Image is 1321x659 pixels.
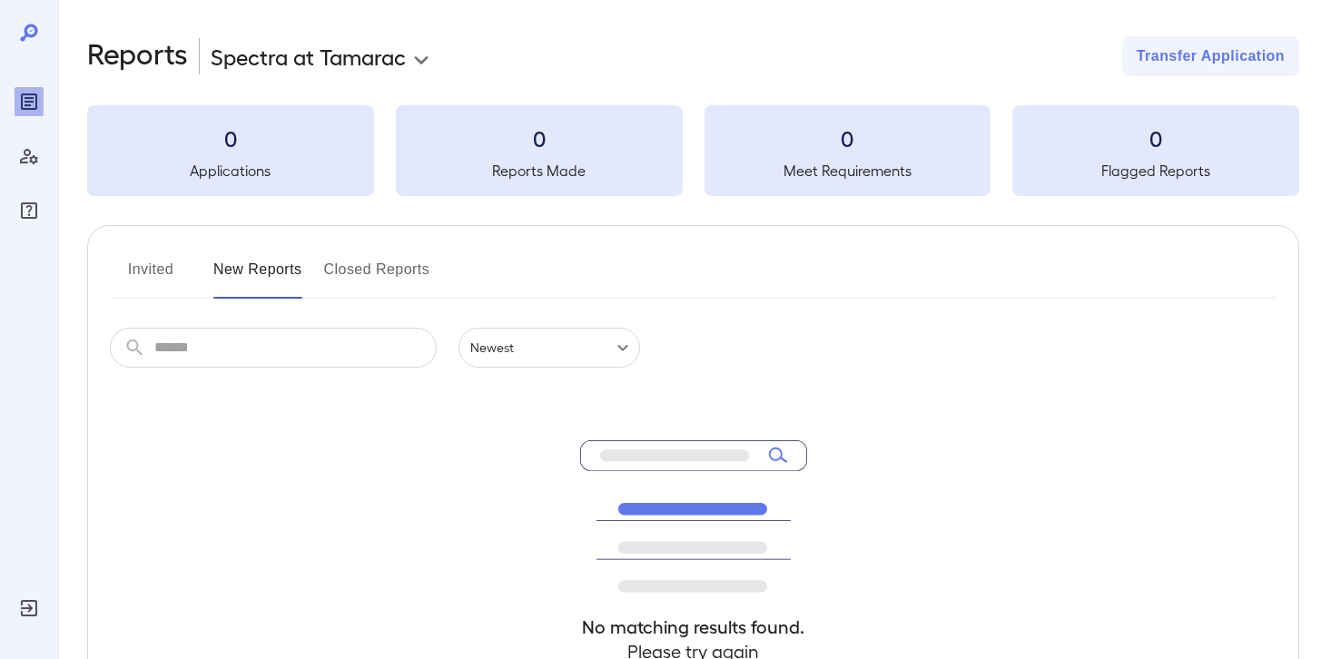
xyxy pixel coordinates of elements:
h3: 0 [705,123,991,152]
button: New Reports [213,255,302,299]
h5: Meet Requirements [705,160,991,182]
summary: 0Applications0Reports Made0Meet Requirements0Flagged Reports [87,105,1299,196]
h3: 0 [1012,123,1299,152]
div: Log Out [15,594,44,623]
div: Reports [15,87,44,116]
h5: Reports Made [396,160,683,182]
h5: Applications [87,160,374,182]
div: Manage Users [15,142,44,171]
h3: 0 [396,123,683,152]
div: FAQ [15,196,44,225]
button: Closed Reports [324,255,430,299]
h2: Reports [87,36,188,76]
h5: Flagged Reports [1012,160,1299,182]
p: Spectra at Tamarac [211,42,406,71]
h3: 0 [87,123,374,152]
h4: No matching results found. [580,615,807,639]
button: Transfer Application [1122,36,1299,76]
button: Invited [110,255,192,299]
div: Newest [458,328,640,368]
